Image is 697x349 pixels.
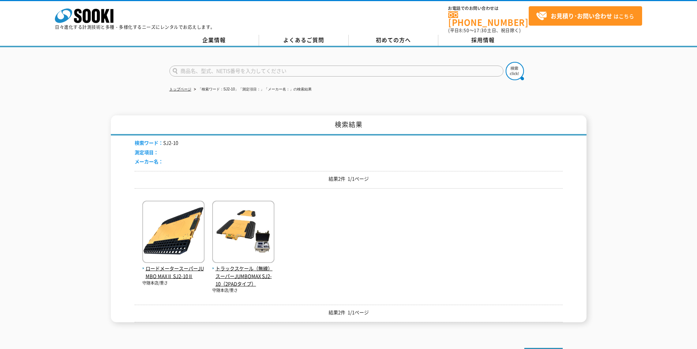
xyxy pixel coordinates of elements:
[212,201,274,265] img: スーパーJUMBOMAX SJ2-10（2PADタイプ）
[474,27,487,34] span: 17:30
[376,36,411,44] span: 初めての方へ
[448,11,529,26] a: [PHONE_NUMBER]
[536,11,634,22] span: はこちら
[135,139,178,147] li: SJ2-10
[438,35,528,46] a: 採用情報
[212,287,274,294] p: 守随本店/重さ
[135,309,563,316] p: 結果2件 1/1ページ
[135,158,163,165] span: メーカー名：
[135,139,163,146] span: 検索ワード：
[192,86,312,93] li: 「検索ワード：SJ2-10」「測定項目：」「メーカー名：」の検索結果
[529,6,642,26] a: お見積り･お問い合わせはこちら
[169,87,191,91] a: トップページ
[506,62,524,80] img: btn_search.png
[142,280,205,286] p: 守随本店/重さ
[259,35,349,46] a: よくあるご質問
[448,6,529,11] span: お電話でのお問い合わせは
[551,11,612,20] strong: お見積り･お問い合わせ
[135,175,563,183] p: 結果2件 1/1ページ
[349,35,438,46] a: 初めての方へ
[459,27,469,34] span: 8:50
[169,35,259,46] a: 企業情報
[142,201,205,265] img: SJ2-10Ⅱ
[212,265,274,287] span: トラックスケール（無線） スーパーJUMBOMAX SJ2-10（2PADタイプ）
[212,257,274,287] a: トラックスケール（無線） スーパーJUMBOMAX SJ2-10（2PADタイプ）
[142,265,205,280] span: ロードメータースーパーJUMBO MAXⅡ SJ2-10Ⅱ
[448,27,521,34] span: (平日 ～ 土日、祝日除く)
[142,257,205,280] a: ロードメータースーパーJUMBO MAXⅡ SJ2-10Ⅱ
[135,149,158,156] span: 測定項目：
[111,115,587,135] h1: 検索結果
[55,25,215,29] p: 日々進化する計測技術と多種・多様化するニーズにレンタルでお応えします。
[169,66,503,77] input: 商品名、型式、NETIS番号を入力してください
